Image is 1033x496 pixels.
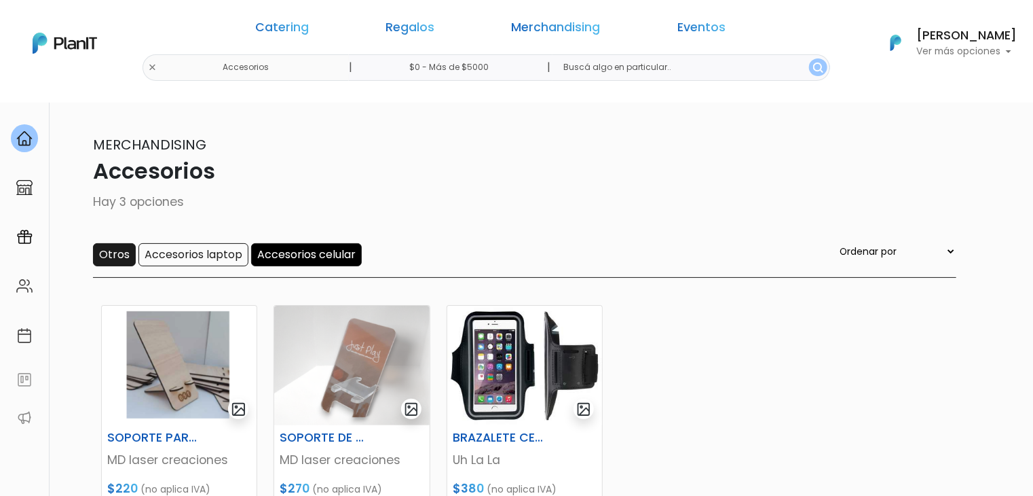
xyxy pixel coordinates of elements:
[677,22,726,38] a: Eventos
[33,33,97,54] img: PlanIt Logo
[16,278,33,294] img: people-662611757002400ad9ed0e3c099ab2801c6687ba6c219adb57efc949bc21e19d.svg
[102,306,257,425] img: thumb_Captura_de_pantalla_2024-09-06_105359.png
[255,22,309,38] a: Catering
[16,179,33,196] img: marketplace-4ceaa7011d94191e9ded77b95e3339b90024bf715f7c57f8cf31f2d8c509eaba.svg
[349,59,352,75] p: |
[453,451,597,469] p: Uh La La
[512,22,601,38] a: Merchandising
[16,229,33,245] img: campaigns-02234683943229c281be62815700db0a1741e53638e28bf9629b52c665b00959.svg
[813,63,823,73] img: search_button-432b6d5273f82d61273b3651a40e1bd1b912527efae98b1b7a1b2c0702e16a8d.svg
[251,243,362,266] input: Accesorios celular
[93,243,136,266] input: Otros
[280,451,424,469] p: MD laser creaciones
[16,327,33,344] img: calendar-87d922413cdce8b2cf7b7f5f62616a5cf9e4887200fb71536465627b3292af00.svg
[881,28,911,58] img: PlanIt Logo
[70,13,195,39] div: ¿Necesitás ayuda?
[312,482,382,496] span: (no aplica IVA)
[404,402,419,417] img: gallery-light
[140,482,210,496] span: (no aplica IVA)
[445,431,552,445] h6: BRAZALETE CELULAR
[16,372,33,388] img: feedback-78b5a0c8f98aac82b08bfc38622c3050aee476f2c9584af64705fc4e61158814.svg
[386,22,434,38] a: Regalos
[274,306,429,425] img: thumb_02_Soporte_cel_acr%C3%ADlico-PhotoRoom__1_.png
[487,482,557,496] span: (no aplica IVA)
[447,306,602,425] img: thumb_bralete.jpeg
[77,135,956,155] p: Merchandising
[916,47,1017,56] p: Ver más opciones
[231,402,246,417] img: gallery-light
[547,59,550,75] p: |
[77,155,956,188] p: Accesorios
[138,243,248,266] input: Accesorios laptop
[552,54,830,81] input: Buscá algo en particular..
[16,410,33,426] img: partners-52edf745621dab592f3b2c58e3bca9d71375a7ef29c3b500c9f145b62cc070d4.svg
[148,63,157,72] img: close-6986928ebcb1d6c9903e3b54e860dbc4d054630f23adef3a32610726dff6a82b.svg
[916,30,1017,42] h6: [PERSON_NAME]
[16,130,33,147] img: home-e721727adea9d79c4d83392d1f703f7f8bce08238fde08b1acbfd93340b81755.svg
[576,402,592,417] img: gallery-light
[107,451,251,469] p: MD laser creaciones
[873,25,1017,60] button: PlanIt Logo [PERSON_NAME] Ver más opciones
[99,431,206,445] h6: SOPORTE PARA CELULAR EN MADERA
[271,431,379,445] h6: SOPORTE DE CELULAR EN ACRÍLICO
[77,193,956,211] p: Hay 3 opciones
